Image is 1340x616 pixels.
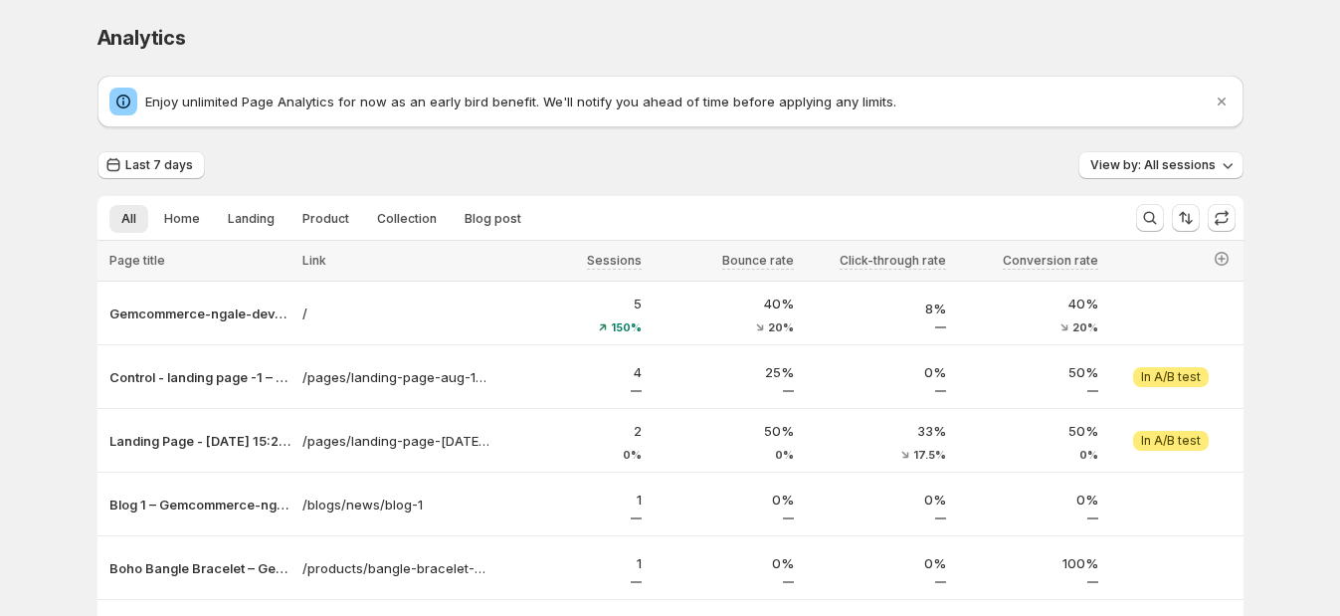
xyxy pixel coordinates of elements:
[501,294,642,313] p: 5
[1136,204,1164,232] button: Search and filter results
[109,253,165,268] span: Page title
[1078,151,1244,179] button: View by: All sessions
[501,362,642,382] p: 4
[806,490,946,510] p: 0%
[377,211,437,227] span: Collection
[501,421,642,441] p: 2
[465,211,521,227] span: Blog post
[958,490,1098,510] p: 0%
[654,553,794,573] p: 0%
[109,431,290,451] button: Landing Page - [DATE] 15:25:57 – Gemcommerce-ngale-dev-gemx
[302,367,489,387] a: /pages/landing-page-aug-15-15-20-30
[501,553,642,573] p: 1
[958,294,1098,313] p: 40%
[97,151,205,179] button: Last 7 days
[109,495,290,514] button: Blog 1 – Gemcommerce-ngale-dev-gemx
[623,449,642,461] span: 0%
[302,211,349,227] span: Product
[97,26,186,50] span: Analytics
[1141,369,1201,385] span: In A/B test
[913,449,946,461] span: 17.5%
[125,157,193,173] span: Last 7 days
[145,92,1212,111] p: Enjoy unlimited Page Analytics for now as an early bird benefit. We'll notify you ahead of time b...
[958,553,1098,573] p: 100%
[654,362,794,382] p: 25%
[775,449,794,461] span: 0%
[109,558,290,578] button: Boho Bangle Bracelet – Gemcommerce-ngale-dev-gemx
[228,211,275,227] span: Landing
[611,321,642,333] span: 150%
[1208,88,1236,115] button: Dismiss notification
[1079,449,1098,461] span: 0%
[1141,433,1201,449] span: In A/B test
[1072,321,1098,333] span: 20%
[302,558,489,578] a: /products/bangle-bracelet-with-feathers
[302,304,489,323] a: /
[121,211,136,227] span: All
[722,253,794,268] span: Bounce rate
[164,211,200,227] span: Home
[806,553,946,573] p: 0%
[806,421,946,441] p: 33%
[958,362,1098,382] p: 50%
[806,299,946,318] p: 8%
[109,367,290,387] button: Control - landing page -1 – Gemcommerce-ngale-dev-gemx
[302,495,489,514] a: /blogs/news/blog-1
[840,253,946,268] span: Click-through rate
[654,421,794,441] p: 50%
[109,304,290,323] button: Gemcommerce-ngale-dev-gemx
[768,321,794,333] span: 20%
[501,490,642,510] p: 1
[654,294,794,313] p: 40%
[1090,157,1216,173] span: View by: All sessions
[958,421,1098,441] p: 50%
[302,253,326,268] span: Link
[302,431,489,451] a: /pages/landing-page-[DATE]-3-15-25-57
[806,362,946,382] p: 0%
[654,490,794,510] p: 0%
[587,253,642,268] span: Sessions
[1003,253,1098,268] span: Conversion rate
[1172,204,1200,232] button: Sort the results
